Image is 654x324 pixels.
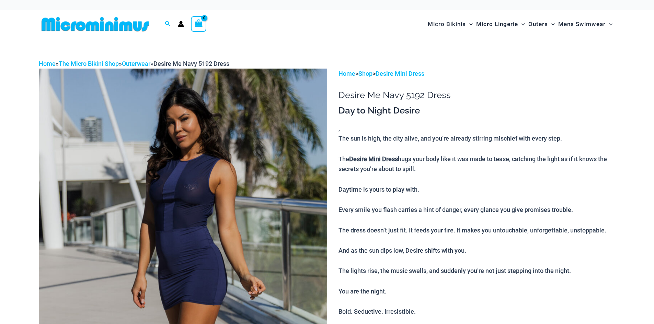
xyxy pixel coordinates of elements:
p: > > [339,69,615,79]
h3: Day to Night Desire [339,105,615,117]
a: Home [339,70,355,77]
img: MM SHOP LOGO FLAT [39,16,152,32]
a: The Micro Bikini Shop [59,60,119,67]
a: Micro BikinisMenu ToggleMenu Toggle [426,14,474,35]
a: Micro LingerieMenu ToggleMenu Toggle [474,14,527,35]
a: Home [39,60,56,67]
b: Desire Mini Dress [349,155,398,163]
span: Outers [528,15,548,33]
span: Micro Bikinis [428,15,466,33]
a: Mens SwimwearMenu ToggleMenu Toggle [557,14,614,35]
a: Outerwear [122,60,150,67]
h1: Desire Me Navy 5192 Dress [339,90,615,100]
a: Shop [358,70,372,77]
a: Search icon link [165,20,171,28]
a: OutersMenu ToggleMenu Toggle [527,14,557,35]
span: Micro Lingerie [476,15,518,33]
span: Mens Swimwear [558,15,606,33]
span: Menu Toggle [606,15,612,33]
span: Desire Me Navy 5192 Dress [153,60,229,67]
span: Menu Toggle [518,15,525,33]
a: Desire Mini Dress [376,70,424,77]
a: Account icon link [178,21,184,27]
span: Menu Toggle [466,15,473,33]
span: » » » [39,60,229,67]
a: View Shopping Cart, empty [191,16,207,32]
nav: Site Navigation [425,13,616,36]
span: Menu Toggle [548,15,555,33]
